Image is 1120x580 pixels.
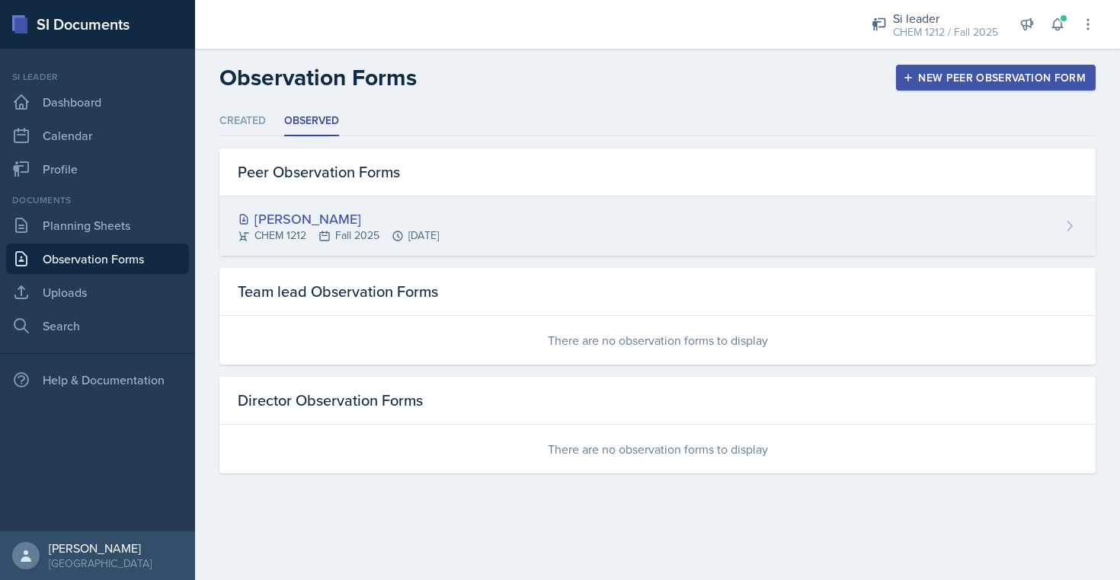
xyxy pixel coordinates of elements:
[284,107,339,136] li: Observed
[6,87,189,117] a: Dashboard
[219,377,1096,425] div: Director Observation Forms
[6,120,189,151] a: Calendar
[6,365,189,395] div: Help & Documentation
[219,316,1096,365] div: There are no observation forms to display
[6,311,189,341] a: Search
[219,196,1096,256] a: [PERSON_NAME] CHEM 1212Fall 2025[DATE]
[896,65,1096,91] button: New Peer Observation Form
[6,210,189,241] a: Planning Sheets
[49,540,152,556] div: [PERSON_NAME]
[893,9,998,27] div: Si leader
[219,64,417,91] h2: Observation Forms
[219,107,266,136] li: Created
[238,209,439,229] div: [PERSON_NAME]
[6,193,189,207] div: Documents
[238,228,439,244] div: CHEM 1212 Fall 2025 [DATE]
[219,425,1096,473] div: There are no observation forms to display
[219,268,1096,316] div: Team lead Observation Forms
[219,148,1096,196] div: Peer Observation Forms
[6,70,189,84] div: Si leader
[6,244,189,274] a: Observation Forms
[6,154,189,184] a: Profile
[49,556,152,571] div: [GEOGRAPHIC_DATA]
[893,24,998,40] div: CHEM 1212 / Fall 2025
[6,277,189,308] a: Uploads
[906,72,1086,84] div: New Peer Observation Form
